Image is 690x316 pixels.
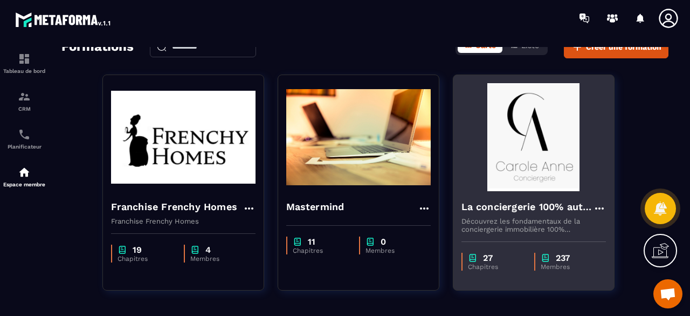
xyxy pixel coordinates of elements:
[286,199,344,214] h4: Mastermind
[278,75,453,304] a: formation-backgroundMastermindchapter11Chapitreschapter0Membres
[3,44,46,82] a: formationformationTableau de bord
[541,263,595,271] p: Membres
[3,120,46,158] a: schedulerschedulerPlanificateur
[118,245,127,255] img: chapter
[102,75,278,304] a: formation-backgroundFranchise Frenchy HomesFranchise Frenchy Homeschapter19Chapitreschapter4Membres
[118,255,173,263] p: Chapitres
[461,83,606,191] img: formation-background
[3,106,46,112] p: CRM
[18,166,31,179] img: automations
[18,52,31,65] img: formation
[541,253,550,263] img: chapter
[3,82,46,120] a: formationformationCRM
[3,68,46,74] p: Tableau de bord
[564,36,668,58] button: Créer une formation
[205,245,211,255] p: 4
[293,247,348,254] p: Chapitres
[3,158,46,196] a: automationsautomationsEspace membre
[453,75,628,304] a: formation-backgroundLa conciergerie 100% automatiséeDécouvrez les fondamentaux de la conciergerie...
[483,253,493,263] p: 27
[18,128,31,141] img: scheduler
[3,144,46,150] p: Planificateur
[586,42,661,52] span: Créer une formation
[18,90,31,103] img: formation
[286,83,431,191] img: formation-background
[293,237,302,247] img: chapter
[653,279,682,308] a: Ouvrir le chat
[111,83,256,191] img: formation-background
[468,253,478,263] img: chapter
[190,245,200,255] img: chapter
[461,217,606,233] p: Découvrez les fondamentaux de la conciergerie immobilière 100% automatisée. Cette formation est c...
[365,247,420,254] p: Membres
[111,199,238,214] h4: Franchise Frenchy Homes
[133,245,142,255] p: 19
[461,199,593,214] h4: La conciergerie 100% automatisée
[61,36,134,58] h2: Formations
[468,263,523,271] p: Chapitres
[308,237,315,247] p: 11
[365,237,375,247] img: chapter
[15,10,112,29] img: logo
[190,255,245,263] p: Membres
[556,253,570,263] p: 237
[111,217,256,225] p: Franchise Frenchy Homes
[3,181,46,187] p: Espace membre
[381,237,386,247] p: 0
